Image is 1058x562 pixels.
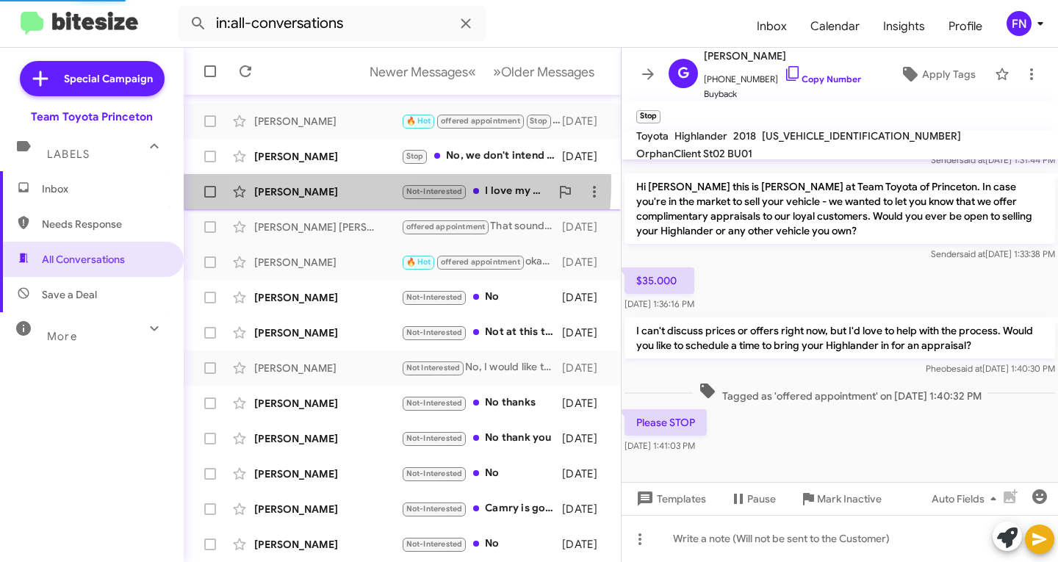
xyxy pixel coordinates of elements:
span: Needs Response [42,217,167,231]
span: [PHONE_NUMBER] [704,65,861,87]
span: Mark Inactive [817,486,882,512]
button: FN [994,11,1042,36]
span: Inbox [42,181,167,196]
span: said at [960,154,985,165]
span: « [468,62,476,81]
div: Please STOP [401,112,562,129]
span: Templates [633,486,706,512]
div: [PERSON_NAME] [254,431,401,446]
div: [PERSON_NAME] [254,361,401,375]
div: No thank you [401,430,562,447]
div: [DATE] [562,502,609,516]
a: Profile [937,5,994,48]
span: 🔥 Hot [406,257,431,267]
a: Inbox [745,5,799,48]
div: [DATE] [562,466,609,481]
span: G [677,62,689,85]
button: Pause [718,486,788,512]
div: Not at this time [401,324,562,341]
a: Calendar [799,5,871,48]
p: Hi [PERSON_NAME] this is [PERSON_NAME] at Team Toyota of Princeton. In case you're in the market ... [625,173,1055,244]
span: Highlander [674,129,727,143]
span: Not-Interested [406,398,463,408]
span: Older Messages [501,64,594,80]
span: [US_VEHICLE_IDENTIFICATION_NUMBER] [762,129,961,143]
span: » [493,62,501,81]
p: $35.000 [625,267,694,294]
input: Search [178,6,486,41]
button: Templates [622,486,718,512]
div: [DATE] [562,220,609,234]
span: Sender [DATE] 1:31:44 PM [931,154,1055,165]
span: Apply Tags [922,61,976,87]
button: Apply Tags [887,61,987,87]
div: [DATE] [562,149,609,164]
span: Not-Interested [406,539,463,549]
div: [DATE] [562,255,609,270]
div: [PERSON_NAME] [254,290,401,305]
button: Mark Inactive [788,486,893,512]
a: Insights [871,5,937,48]
span: All Conversations [42,252,125,267]
div: [PERSON_NAME] [254,255,401,270]
div: okay great can you do 6pm? [401,253,562,270]
span: Pheobe [DATE] 1:40:30 PM [926,363,1055,374]
a: Copy Number [784,73,861,84]
div: [PERSON_NAME] [254,466,401,481]
span: Stop [530,116,547,126]
span: [PERSON_NAME] [704,47,861,65]
div: That sounds great! We'll keep you updated on the Corolla Hybrid’s arrival. In the meantime, is th... [401,218,562,235]
span: 🔥 Hot [406,116,431,126]
span: Buyback [704,87,861,101]
span: OrphanClient St02 BU01 [636,147,752,160]
button: Auto Fields [920,486,1014,512]
span: offered appointment [406,222,486,231]
span: Special Campaign [64,71,153,86]
a: Special Campaign [20,61,165,96]
span: Not-Interested [406,292,463,302]
div: [DATE] [562,361,609,375]
div: [PERSON_NAME] [254,114,401,129]
span: Not-Interested [406,187,463,196]
div: No [401,289,562,306]
span: Stop [406,151,424,161]
span: Auto Fields [932,486,1002,512]
div: [PERSON_NAME] [254,325,401,340]
span: 2018 [733,129,756,143]
div: [DATE] [562,396,609,411]
div: [DATE] [562,114,609,129]
span: Toyota [636,129,669,143]
span: Labels [47,148,90,161]
span: [DATE] 1:36:16 PM [625,298,694,309]
div: [DATE] [562,537,609,552]
span: Not-Interested [406,433,463,443]
button: Next [484,57,603,87]
div: [PERSON_NAME] [254,537,401,552]
span: said at [960,248,985,259]
span: Pause [747,486,776,512]
div: [DATE] [562,431,609,446]
span: [DATE] 1:41:03 PM [625,440,695,451]
span: Newer Messages [370,64,468,80]
div: No thanks [401,395,562,411]
div: [PERSON_NAME] [254,396,401,411]
span: Tagged as 'offered appointment' on [DATE] 1:40:32 PM [693,382,987,403]
div: [PERSON_NAME] [254,502,401,516]
span: Not-Interested [406,504,463,514]
span: offered appointment [441,257,520,267]
span: said at [957,363,982,374]
div: [PERSON_NAME] [254,149,401,164]
div: I love my car. Not selling only have 46000 miles on it 2021 [401,183,550,200]
div: No [401,536,562,552]
div: No, I would like to keep it. [401,359,562,376]
div: FN [1007,11,1032,36]
span: More [47,330,77,343]
div: Camry is gone. I got a new car [401,500,562,517]
button: Previous [361,57,485,87]
nav: Page navigation example [361,57,603,87]
div: Team Toyota Princeton [31,109,153,124]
